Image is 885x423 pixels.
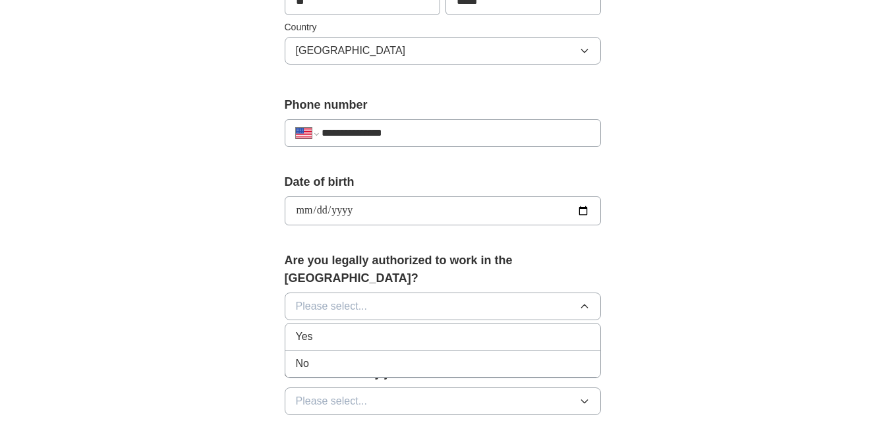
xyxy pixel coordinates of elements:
[285,96,601,114] label: Phone number
[285,20,601,34] label: Country
[296,329,313,345] span: Yes
[285,293,601,320] button: Please select...
[296,43,406,59] span: [GEOGRAPHIC_DATA]
[296,298,368,314] span: Please select...
[296,393,368,409] span: Please select...
[285,387,601,415] button: Please select...
[285,37,601,65] button: [GEOGRAPHIC_DATA]
[285,252,601,287] label: Are you legally authorized to work in the [GEOGRAPHIC_DATA]?
[296,356,309,372] span: No
[285,173,601,191] label: Date of birth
